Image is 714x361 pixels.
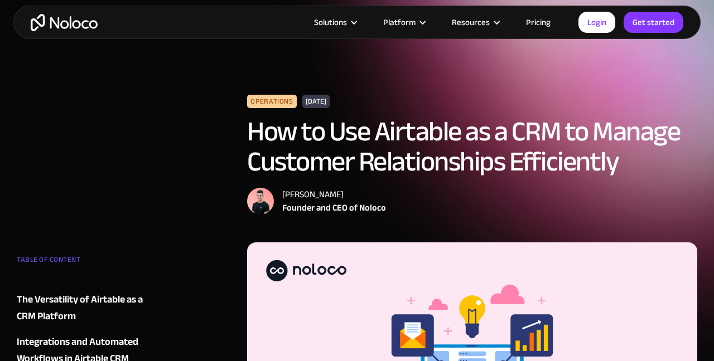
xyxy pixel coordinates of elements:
[282,188,386,201] div: [PERSON_NAME]
[17,291,152,325] a: The Versatility of Airtable as a CRM Platform
[314,15,347,30] div: Solutions
[438,15,512,30] div: Resources
[624,12,683,33] a: Get started
[302,95,330,108] div: [DATE]
[300,15,369,30] div: Solutions
[282,201,386,214] div: Founder and CEO of Noloco
[247,95,296,108] div: Operations
[31,14,98,31] a: home
[369,15,438,30] div: Platform
[383,15,416,30] div: Platform
[578,12,615,33] a: Login
[452,15,490,30] div: Resources
[17,251,152,274] div: TABLE OF CONTENT
[247,116,697,177] h1: How to Use Airtable as a CRM to Manage Customer Relationships Efficiently
[512,15,565,30] a: Pricing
